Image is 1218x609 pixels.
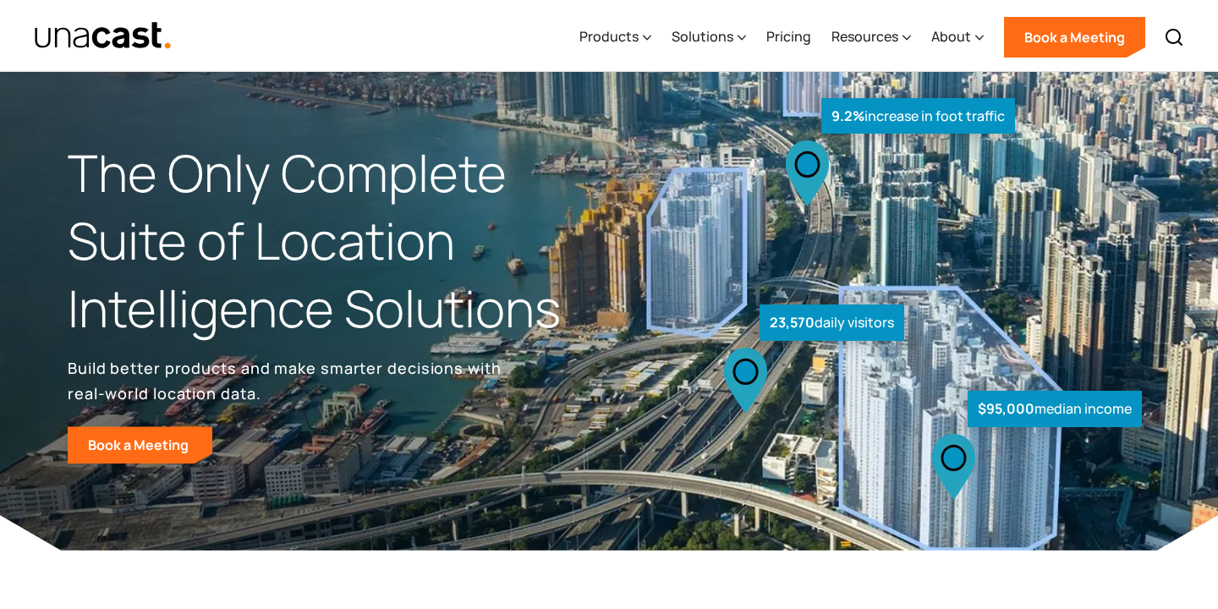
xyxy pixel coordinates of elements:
[831,107,864,125] strong: 9.2%
[68,140,609,342] h1: The Only Complete Suite of Location Intelligence Solutions
[68,355,507,406] p: Build better products and make smarter decisions with real-world location data.
[821,98,1015,134] div: increase in foot traffic
[34,21,172,51] img: Unacast text logo
[978,399,1034,418] strong: $95,000
[579,26,639,47] div: Products
[760,304,904,341] div: daily visitors
[831,26,898,47] div: Resources
[968,391,1142,427] div: median income
[770,313,815,332] strong: 23,570
[766,3,811,72] a: Pricing
[68,426,212,464] a: Book a Meeting
[579,3,651,72] div: Products
[931,26,971,47] div: About
[931,3,984,72] div: About
[831,3,911,72] div: Resources
[34,21,172,51] a: home
[672,3,746,72] div: Solutions
[1004,17,1145,58] a: Book a Meeting
[672,26,733,47] div: Solutions
[1164,27,1184,47] img: Search icon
